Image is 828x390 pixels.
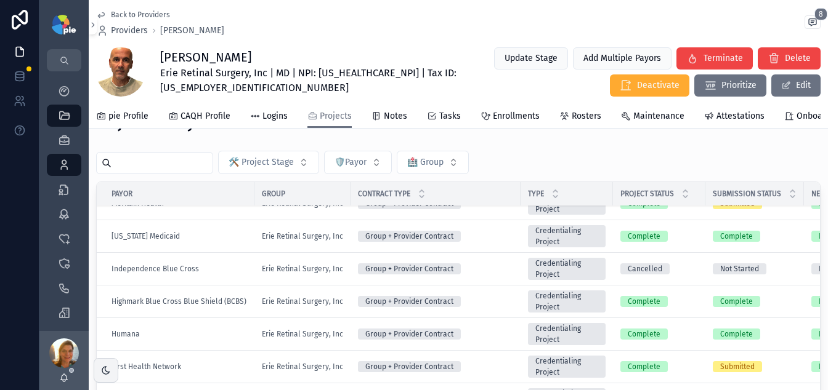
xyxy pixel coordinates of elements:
button: 8 [805,15,821,31]
span: [PERSON_NAME] [160,25,224,37]
a: Erie Retinal Surgery, Inc [262,231,343,241]
button: Delete [758,47,821,70]
a: pie Profile [96,105,148,130]
a: Not Started [713,263,797,274]
button: Update Stage [494,47,568,70]
a: Complete [620,328,698,340]
a: Humana [112,329,247,339]
a: Complete [713,231,797,242]
a: CAQH Profile [168,105,230,130]
div: Complete [720,231,753,242]
a: Credentialing Project [528,323,606,345]
span: Group [262,189,285,199]
span: 🏥 Group [407,156,444,169]
a: Projects [307,105,352,129]
div: scrollable content [39,71,89,331]
button: Terminate [676,47,753,70]
div: Credentialing Project [535,290,598,312]
a: Complete [620,296,698,307]
button: Deactivate [610,74,689,97]
div: Not Started [720,263,759,274]
a: Complete [713,328,797,340]
a: Independence Blue Cross [112,264,199,274]
img: App logo [52,15,76,34]
a: Complete [620,361,698,372]
span: Type [528,189,544,199]
a: Erie Retinal Surgery, Inc [262,296,343,306]
a: Providers [96,25,148,37]
span: 8 [814,8,827,20]
span: Payor [112,189,132,199]
div: Group + Provider Contract [365,328,453,340]
div: Credentialing Project [535,323,598,345]
span: [US_STATE] Medicaid [112,231,180,241]
span: Update Stage [505,52,558,65]
a: Erie Retinal Surgery, Inc [262,329,343,339]
a: Logins [250,105,288,130]
a: Erie Retinal Surgery, Inc [262,362,343,372]
a: Highmark Blue Cross Blue Shield (BCBS) [112,296,247,306]
span: Delete [785,52,811,65]
a: Credentialing Project [528,225,606,247]
span: 🛠️ Project Stage [229,156,294,169]
div: Group + Provider Contract [365,231,453,242]
div: Credentialing Project [535,225,598,247]
a: Group + Provider Contract [358,263,513,274]
button: Edit [771,74,821,97]
span: pie Profile [108,110,148,122]
span: 🛡️Payor [335,156,367,169]
span: Rosters [572,110,601,122]
a: Notes [371,105,407,130]
div: Complete [628,296,660,307]
a: Complete [620,231,698,242]
a: Credentialing Project [528,290,606,312]
button: Select Button [397,151,469,174]
span: Attestations [716,110,765,122]
span: CAQH Profile [181,110,230,122]
div: Complete [628,361,660,372]
a: Erie Retinal Surgery, Inc [262,264,343,274]
div: Group + Provider Contract [365,296,453,307]
a: Rosters [559,105,601,130]
a: Maintenance [621,105,684,130]
a: Enrollments [481,105,540,130]
span: Back to Providers [111,10,170,20]
span: Logins [262,110,288,122]
a: Group + Provider Contract [358,361,513,372]
a: Back to Providers [96,10,170,20]
div: Complete [628,328,660,340]
a: Humana [112,329,140,339]
a: Group + Provider Contract [358,328,513,340]
div: Submitted [720,361,755,372]
a: Credentialing Project [528,258,606,280]
span: Erie Retinal Surgery, Inc | MD | NPI: [US_HEALTHCARE_NPI] | Tax ID: [US_EMPLOYER_IDENTIFICATION_N... [160,66,468,95]
span: First Health Network [112,362,181,372]
span: Tasks [439,110,461,122]
div: Complete [628,231,660,242]
span: Add Multiple Payors [583,52,661,65]
span: Terminate [704,52,743,65]
button: Select Button [324,151,392,174]
a: Complete [713,296,797,307]
span: Prioritize [721,79,757,92]
a: [US_STATE] Medicaid [112,231,247,241]
a: Cancelled [620,263,698,274]
span: Maintenance [633,110,684,122]
button: Select Button [218,151,319,174]
div: Group + Provider Contract [365,263,453,274]
span: Notes [384,110,407,122]
button: Add Multiple Payors [573,47,672,70]
span: Enrollments [493,110,540,122]
a: Submitted [713,361,797,372]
